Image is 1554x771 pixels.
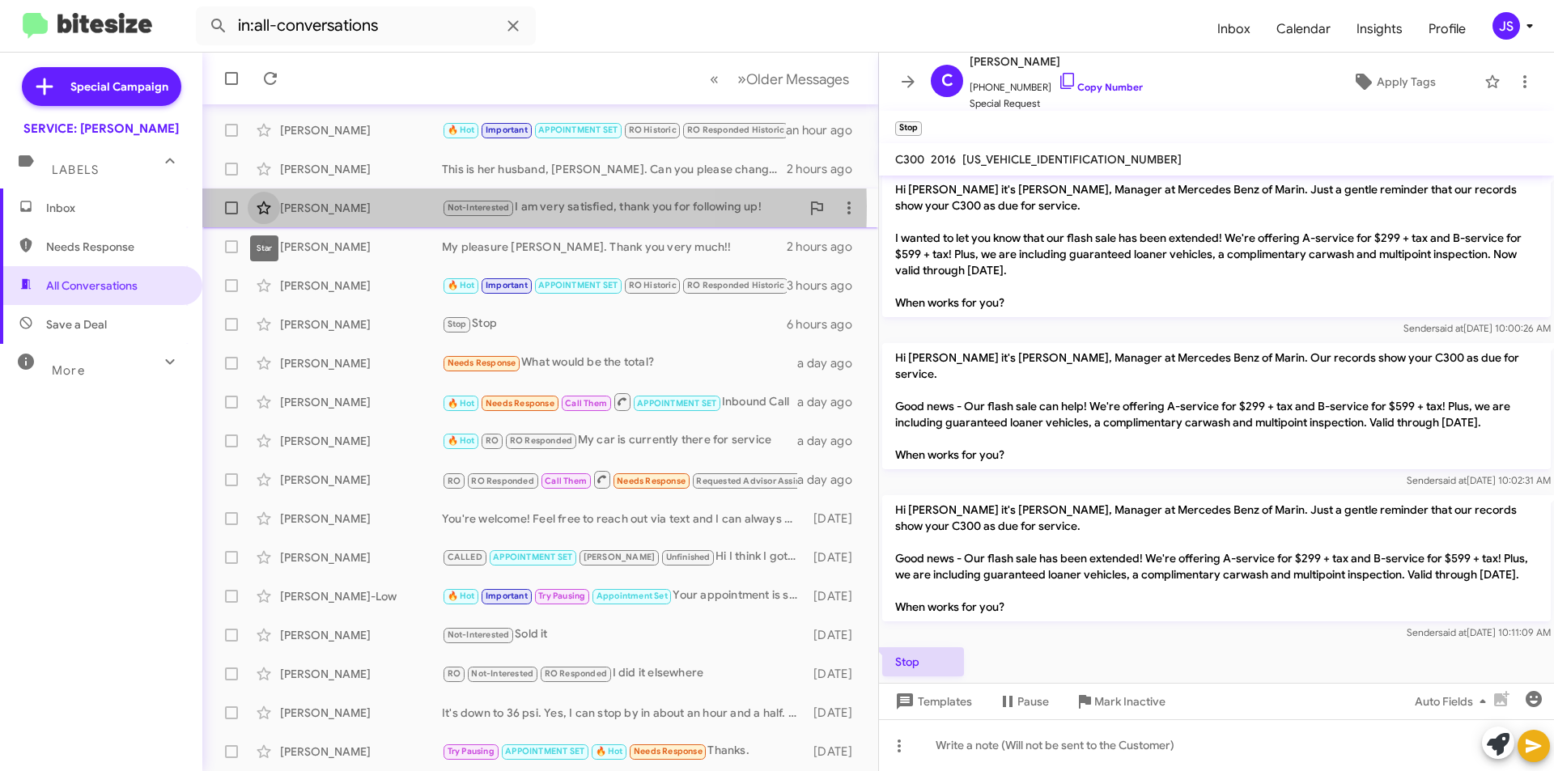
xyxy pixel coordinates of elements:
div: [PERSON_NAME] [280,316,442,333]
div: Sold it [442,625,805,644]
nav: Page navigation example [701,62,859,95]
div: JS [1492,12,1520,40]
div: [PERSON_NAME] [280,433,442,449]
div: Hi I think I got prepaid maintenance when I purchased my car [442,548,805,566]
span: RO Responded [471,476,533,486]
span: Needs Response [448,358,516,368]
span: Profile [1416,6,1479,53]
span: Call Them [545,476,587,486]
span: CALLED [448,552,482,562]
div: SERVICE: [PERSON_NAME] [23,121,179,137]
span: 🔥 Hot [448,435,475,446]
small: Stop [895,121,922,136]
div: Stop [442,315,787,333]
span: 🔥 Hot [448,125,475,135]
span: » [737,69,746,89]
div: [DATE] [805,705,865,721]
a: Inbox [1204,6,1263,53]
span: All Conversations [46,277,138,294]
span: Auto Fields [1415,687,1492,716]
div: My pleasure [PERSON_NAME]. Thank you very much!! [442,239,787,255]
div: 6 hours ago [787,316,865,333]
div: [DATE] [805,510,865,527]
div: [DATE] [805,666,865,682]
span: C [941,68,953,94]
div: 2 hours ago [787,161,865,177]
span: [PHONE_NUMBER] [970,71,1143,95]
div: [DATE] [805,743,865,760]
div: [DATE] [805,627,865,643]
span: RO Historic [629,125,677,135]
div: Star [250,235,278,261]
span: Needs Response [486,398,554,409]
span: RO Responded [510,435,572,446]
span: [DATE] 7:08:56 AM [882,681,964,693]
span: Sender [DATE] 10:02:31 AM [1407,474,1551,486]
span: Requested Advisor Assist [696,476,803,486]
span: RO Responded [545,668,607,679]
button: Mark Inactive [1062,687,1178,716]
span: Inbox [46,200,184,216]
div: [PERSON_NAME] [280,394,442,410]
div: a day ago [797,355,865,371]
span: Older Messages [746,70,849,88]
div: Inbound Call [442,392,797,412]
div: [PERSON_NAME]-Low [280,588,442,604]
div: 3 hours ago [787,277,865,294]
span: Sender [DATE] 10:00:26 AM [1403,322,1551,334]
span: RO Responded Historic [687,280,784,290]
span: Important [486,125,528,135]
span: Unfinished [666,552,711,562]
span: Save a Deal [46,316,107,333]
a: Insights [1344,6,1416,53]
div: [PERSON_NAME] [280,510,442,527]
p: Hi [PERSON_NAME] it's [PERSON_NAME], Manager at Mercedes Benz of Marin. Just a gentle reminder th... [882,175,1551,317]
p: Hi [PERSON_NAME] it's [PERSON_NAME], Manager at Mercedes Benz of Marin. Just a gentle reminder th... [882,495,1551,621]
span: Sender [DATE] 10:11:09 AM [1407,626,1551,638]
div: 2 hours ago [787,239,865,255]
input: Search [196,6,536,45]
span: Special Request [970,95,1143,112]
span: Apply Tags [1377,67,1436,96]
div: a day ago [797,472,865,488]
span: Templates [892,687,972,716]
span: 🔥 Hot [448,591,475,601]
span: Needs Response [46,239,184,255]
a: Calendar [1263,6,1344,53]
div: [PERSON_NAME] [280,355,442,371]
div: What would be the total? [442,354,797,372]
span: Labels [52,163,99,177]
span: Appointment Set [597,591,668,601]
div: [PERSON_NAME] [280,161,442,177]
span: RO [486,435,499,446]
span: Pause [1017,687,1049,716]
span: RO Responded Historic [687,125,784,135]
button: Auto Fields [1402,687,1505,716]
div: an hour ago [786,122,865,138]
span: APPOINTMENT SET [538,125,618,135]
span: [PERSON_NAME] [970,52,1143,71]
span: 🔥 Hot [448,280,475,290]
span: APPOINTMENT SET [493,552,572,562]
div: Yes [442,276,787,294]
span: Try Pausing [538,591,585,601]
span: Not-Interested [448,202,510,213]
span: Try Pausing [448,746,495,756]
span: Important [486,280,528,290]
div: [PERSON_NAME] [280,122,442,138]
span: Needs Response [634,746,703,756]
span: [US_VEHICLE_IDENTIFICATION_NUMBER] [962,152,1182,167]
span: Call Them [565,398,607,409]
button: Pause [985,687,1062,716]
span: C300 [895,152,924,167]
span: APPOINTMENT SET [538,280,618,290]
a: Copy Number [1058,81,1143,93]
span: RO Historic [629,280,677,290]
span: Not-Interested [448,629,510,640]
div: a day ago [797,394,865,410]
span: « [710,69,719,89]
span: said at [1435,322,1463,334]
